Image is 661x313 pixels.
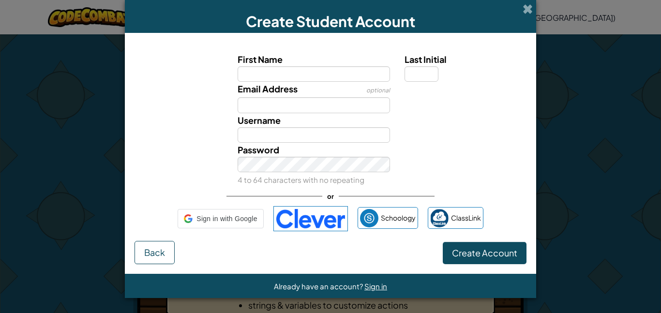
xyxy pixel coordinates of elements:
span: Create Student Account [246,12,415,30]
span: First Name [238,54,283,65]
small: 4 to 64 characters with no repeating [238,175,364,184]
span: Already have an account? [274,282,364,291]
span: Username [238,115,281,126]
img: schoology.png [360,209,378,227]
button: Back [135,241,175,264]
span: Last Initial [405,54,447,65]
div: Sign in with Google [178,209,263,228]
span: Email Address [238,83,298,94]
span: Schoology [381,211,416,225]
span: optional [366,87,390,94]
img: clever-logo-blue.png [273,206,348,231]
span: Password [238,144,279,155]
span: or [322,189,339,203]
a: Sign in [364,282,387,291]
span: ClassLink [451,211,481,225]
span: Create Account [452,247,517,258]
img: classlink-logo-small.png [430,209,449,227]
span: Back [144,247,165,258]
span: Sign in with Google [196,212,257,226]
button: Create Account [443,242,526,264]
